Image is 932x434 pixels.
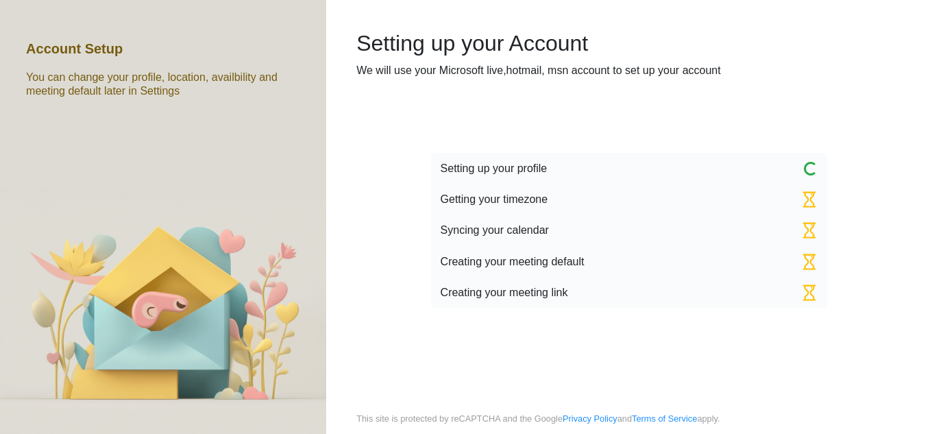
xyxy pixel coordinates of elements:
[356,62,902,79] div: We will use your Microsoft live,hotmail, msn account to set up your account
[356,412,720,434] small: This site is protected by reCAPTCHA and the Google and apply.
[356,30,902,56] h2: Setting up your Account
[563,413,617,424] a: Privacy Policy
[431,246,709,277] td: Creating your meeting default
[431,277,709,308] td: Creating your meeting link
[26,71,300,97] h6: You can change your profile, location, availbility and meeting default later in Settings
[632,413,697,424] a: Terms of Service
[431,153,709,184] td: Setting up your profile
[431,215,709,246] td: Syncing your calendar
[26,40,123,57] h5: Account Setup
[431,184,709,215] td: Getting your timezone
